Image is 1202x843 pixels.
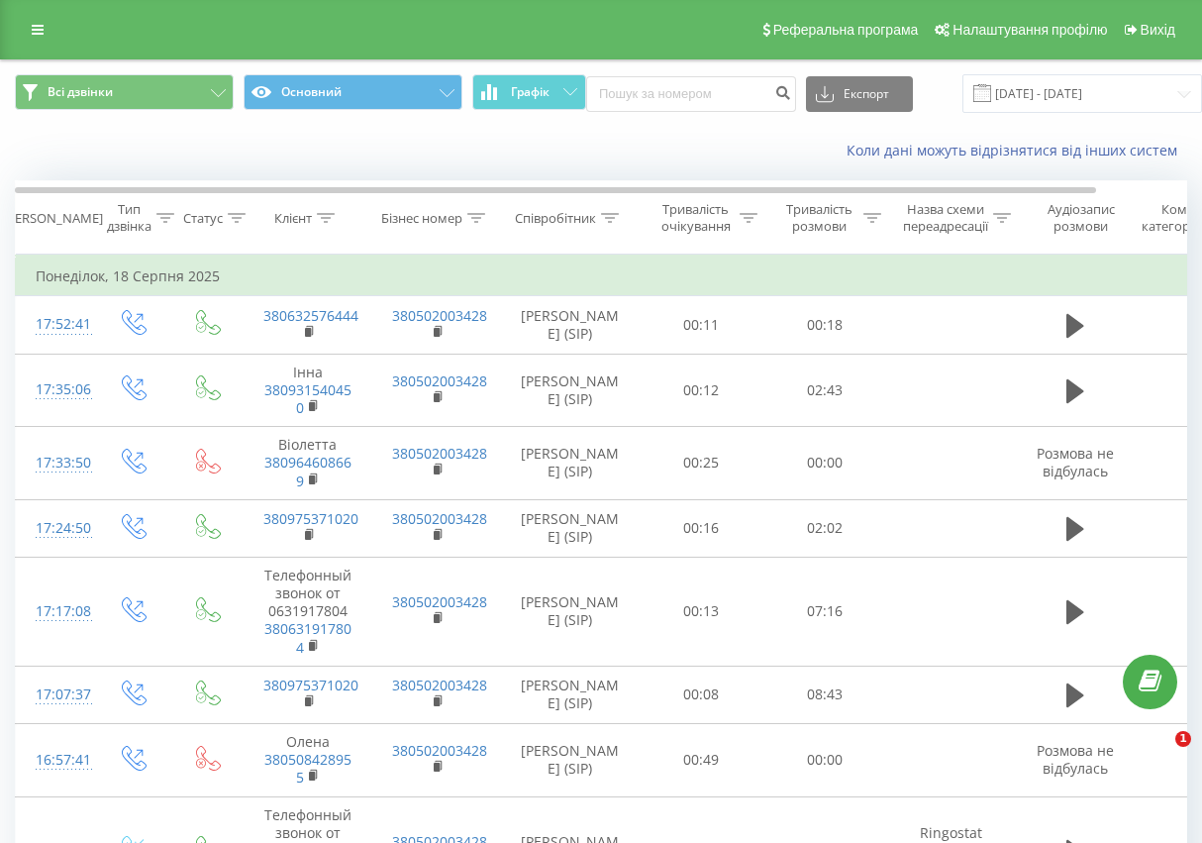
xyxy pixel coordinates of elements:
span: Всі дзвінки [48,84,113,100]
a: 380502003428 [392,741,487,760]
td: Телефонный звонок от 0631917804 [244,557,372,666]
td: 00:00 [763,724,887,797]
td: [PERSON_NAME] (SIP) [501,724,640,797]
div: 17:52:41 [36,305,75,344]
button: Графік [472,74,586,110]
td: Олена [244,724,372,797]
div: Клієнт [274,210,312,227]
td: [PERSON_NAME] (SIP) [501,354,640,427]
button: Основний [244,74,462,110]
span: Розмова не відбулась [1037,444,1114,480]
td: 08:43 [763,666,887,723]
td: 00:13 [640,557,763,666]
td: [PERSON_NAME] (SIP) [501,666,640,723]
div: [PERSON_NAME] [3,210,103,227]
td: 00:25 [640,427,763,500]
a: 380508428955 [264,750,351,787]
div: Тип дзвінка [107,201,151,235]
td: 00:18 [763,296,887,354]
a: Коли дані можуть відрізнятися вiд інших систем [847,141,1187,159]
input: Пошук за номером [586,76,796,112]
a: 380931540450 [264,380,351,417]
span: Вихід [1141,22,1175,38]
div: Аудіозапис розмови [1033,201,1129,235]
a: 380964608669 [264,453,351,489]
td: [PERSON_NAME] (SIP) [501,499,640,557]
div: Тривалість розмови [780,201,858,235]
td: Віолетта [244,427,372,500]
a: 380502003428 [392,592,487,611]
a: 380502003428 [392,676,487,694]
a: 380502003428 [392,509,487,528]
td: 00:08 [640,666,763,723]
td: 07:16 [763,557,887,666]
div: 17:35:06 [36,370,75,409]
a: 380975371020 [263,509,358,528]
td: [PERSON_NAME] (SIP) [501,557,640,666]
div: Статус [183,210,223,227]
iframe: Intercom live chat [1135,731,1182,779]
div: Співробітник [515,210,596,227]
div: 17:24:50 [36,509,75,548]
span: Реферальна програма [773,22,919,38]
div: 17:33:50 [36,444,75,482]
a: 380502003428 [392,306,487,325]
td: 00:11 [640,296,763,354]
span: Розмова не відбулась [1037,741,1114,778]
td: 00:00 [763,427,887,500]
td: 00:49 [640,724,763,797]
td: 00:12 [640,354,763,427]
td: 02:43 [763,354,887,427]
td: 00:16 [640,499,763,557]
a: 380502003428 [392,371,487,390]
a: 380975371020 [263,676,358,694]
span: 1 [1175,731,1191,747]
a: 380631917804 [264,619,351,656]
td: Інна [244,354,372,427]
td: [PERSON_NAME] (SIP) [501,427,640,500]
button: Експорт [806,76,913,112]
td: [PERSON_NAME] (SIP) [501,296,640,354]
div: Бізнес номер [381,210,462,227]
div: Тривалість очікування [656,201,735,235]
a: 380502003428 [392,444,487,463]
div: 17:07:37 [36,676,75,714]
div: 17:17:08 [36,592,75,631]
span: Налаштування профілю [952,22,1107,38]
button: Всі дзвінки [15,74,234,110]
td: 02:02 [763,499,887,557]
div: Назва схеми переадресації [903,201,988,235]
span: Графік [511,85,550,99]
a: 380632576444 [263,306,358,325]
div: 16:57:41 [36,741,75,780]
